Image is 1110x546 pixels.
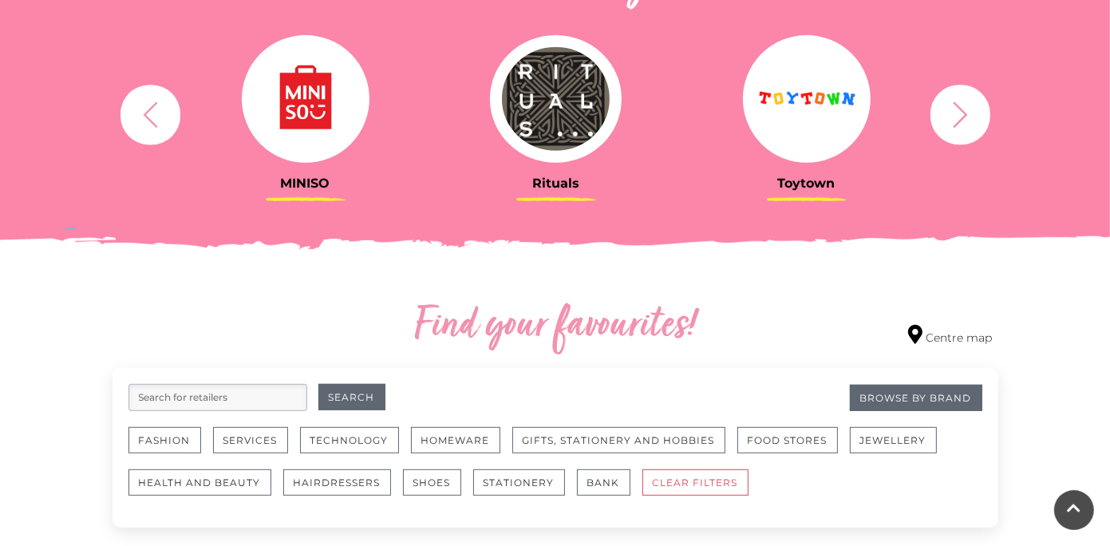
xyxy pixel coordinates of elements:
button: Fashion [128,427,201,453]
a: Gifts, Stationery and Hobbies [512,427,737,469]
a: Technology [300,427,411,469]
button: Gifts, Stationery and Hobbies [512,427,725,453]
h3: Toytown [693,176,920,191]
a: Hairdressers [283,469,403,512]
a: Shoes [403,469,473,512]
button: Bank [577,469,630,496]
a: CLEAR FILTERS [642,469,760,512]
h3: MINISO [192,176,419,191]
button: Food Stores [737,427,838,453]
a: Rituals [443,35,670,191]
button: Jewellery [850,427,937,453]
a: Browse By Brand [850,385,982,411]
button: Technology [300,427,399,453]
button: Shoes [403,469,461,496]
button: Hairdressers [283,469,391,496]
a: Fashion [128,427,213,469]
button: Homeware [411,427,500,453]
a: Centre map [908,325,992,346]
h3: Rituals [443,176,670,191]
h2: Find your favourites! [264,301,847,352]
button: CLEAR FILTERS [642,469,749,496]
a: Health and Beauty [128,469,283,512]
a: Jewellery [850,427,949,469]
a: MINISO [192,35,419,191]
button: Health and Beauty [128,469,271,496]
button: Services [213,427,288,453]
input: Search for retailers [128,384,307,411]
a: Food Stores [737,427,850,469]
a: Toytown [693,35,920,191]
a: Stationery [473,469,577,512]
a: Homeware [411,427,512,469]
button: Stationery [473,469,565,496]
a: Bank [577,469,642,512]
a: Services [213,427,300,469]
button: Search [318,384,385,410]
